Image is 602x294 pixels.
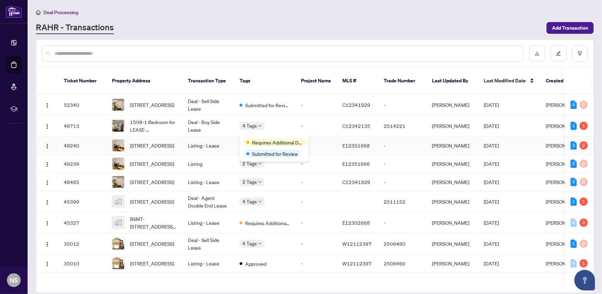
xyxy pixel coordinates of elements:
img: Logo [44,221,50,226]
th: Trade Number [378,68,427,94]
td: 35012 [58,233,107,254]
div: 1 [571,197,577,206]
a: RAHR - Transactions [36,22,114,34]
span: W12112397 [342,260,372,266]
span: [STREET_ADDRESS] [130,198,174,205]
img: thumbnail-img [112,158,124,170]
td: Deal - Sell Side Lease [182,94,234,115]
button: Open asap [574,270,595,291]
img: thumbnail-img [112,196,124,207]
span: 4 Tags [242,122,257,130]
td: Listing - Lease [182,254,234,273]
img: Logo [44,200,50,205]
span: [DATE] [484,102,499,108]
td: - [378,212,427,233]
span: 4 Tags [242,197,257,205]
span: [PERSON_NAME] [546,161,583,167]
span: down [258,180,262,184]
td: Listing - Lease [182,136,234,155]
div: 4 [571,101,577,109]
td: - [295,94,337,115]
img: logo [6,5,22,18]
span: [STREET_ADDRESS] [130,240,174,247]
span: [PERSON_NAME] [546,260,583,266]
span: [STREET_ADDRESS] [130,101,174,109]
td: - [295,115,337,136]
td: Listing - Lease [182,212,234,233]
span: down [258,124,262,128]
img: thumbnail-img [112,120,124,132]
span: [STREET_ADDRESS] [130,260,174,267]
span: down [258,200,262,203]
span: C12342135 [342,123,370,129]
div: 2 [580,141,588,150]
td: 2514221 [378,115,427,136]
th: Last Updated By [427,68,478,94]
td: 52340 [58,94,107,115]
img: thumbnail-img [112,217,124,229]
td: - [378,136,427,155]
img: Logo [44,103,50,108]
span: Deal Processing [43,9,78,16]
td: [PERSON_NAME] [427,136,478,155]
th: Last Modified Date [478,68,540,94]
td: [PERSON_NAME] [427,94,478,115]
span: [STREET_ADDRESS] [130,178,174,186]
td: 49240 [58,136,107,155]
div: 0 [571,219,577,227]
td: Deal - Agent Double End Lease [182,191,234,212]
td: - [378,94,427,115]
span: BSMT-[STREET_ADDRESS][PERSON_NAME][PERSON_NAME] [130,215,177,230]
td: 49239 [58,155,107,173]
span: C12341929 [342,102,370,108]
button: Logo [42,238,53,249]
span: [STREET_ADDRESS] [130,160,174,168]
td: - [295,155,337,173]
td: 48465 [58,173,107,191]
td: 2506460 [378,233,427,254]
div: 0 [580,240,588,248]
span: down [258,162,262,165]
span: E12351668 [342,142,370,149]
td: Listing [182,155,234,173]
td: 45327 [58,212,107,233]
img: Logo [44,242,50,247]
span: download [535,51,540,56]
button: Logo [42,217,53,228]
span: 1508-1 Bedroom for LEASE-[STREET_ADDRESS] [130,118,177,133]
button: filter [572,45,588,61]
img: Logo [44,124,50,129]
span: Approved [245,260,267,267]
button: Logo [42,140,53,151]
img: thumbnail-img [112,176,124,188]
th: Transaction Type [182,68,234,94]
div: 3 [571,160,577,168]
div: 1 [580,197,588,206]
span: [PERSON_NAME] [546,220,583,226]
span: NS [10,275,18,285]
td: - [295,233,337,254]
span: [PERSON_NAME] [546,102,583,108]
button: download [529,45,545,61]
td: [PERSON_NAME] [427,233,478,254]
th: Tags [234,68,295,94]
span: E12351666 [342,161,370,167]
td: Deal - Buy Side Lease [182,115,234,136]
div: 3 [571,178,577,186]
td: 49713 [58,115,107,136]
div: 0 [580,160,588,168]
span: Last Modified Date [484,77,526,84]
span: [STREET_ADDRESS] [130,142,174,149]
td: [PERSON_NAME] [427,155,478,173]
span: Submitted for Review [245,101,290,109]
span: filter [578,51,582,56]
span: [DATE] [484,179,499,185]
td: 35010 [58,254,107,273]
img: thumbnail-img [112,99,124,111]
td: - [295,136,337,155]
td: [PERSON_NAME] [427,115,478,136]
img: Logo [44,180,50,185]
img: thumbnail-img [112,238,124,250]
td: - [295,173,337,191]
span: [DATE] [484,142,499,149]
